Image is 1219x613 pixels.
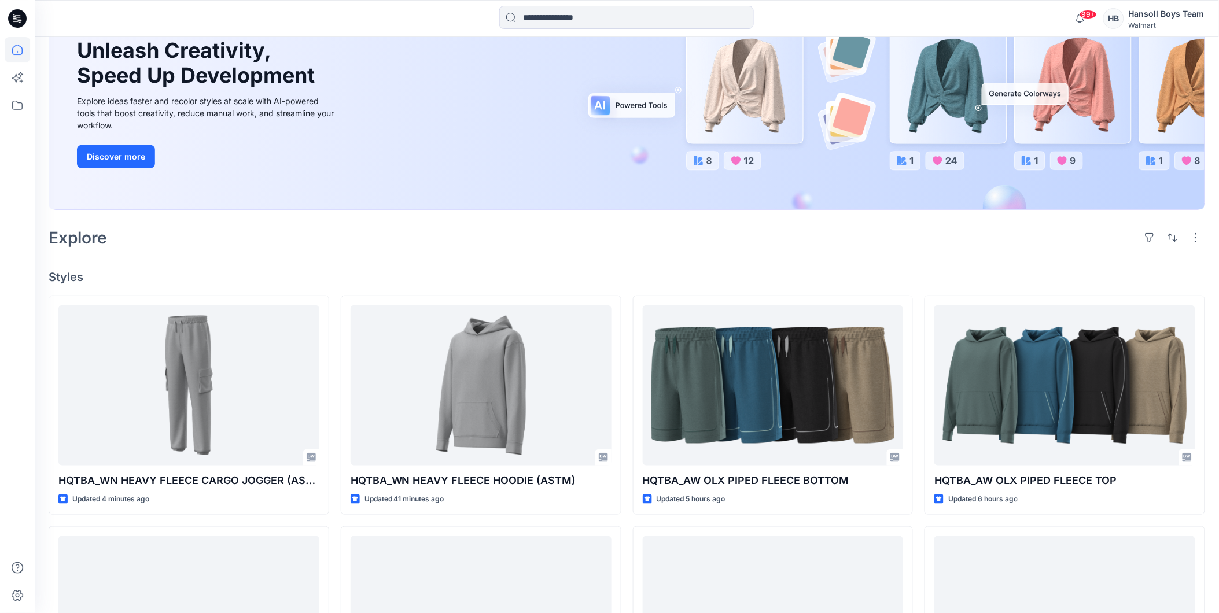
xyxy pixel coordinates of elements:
p: HQTBA_AW OLX PIPED FLEECE TOP [934,472,1195,489]
p: HQTBA_WN HEAVY FLEECE CARGO JOGGER (ASTM) [58,472,319,489]
a: HQTBA_AW OLX PIPED FLEECE BOTTOM [643,305,904,466]
a: Discover more [77,145,337,168]
p: Updated 4 minutes ago [72,493,149,505]
button: Discover more [77,145,155,168]
p: HQTBA_WN HEAVY FLEECE HOODIE (ASTM) [351,472,612,489]
p: Updated 41 minutes ago [364,493,444,505]
p: Updated 5 hours ago [657,493,725,505]
div: Hansoll Boys Team [1129,7,1205,21]
p: HQTBA_AW OLX PIPED FLEECE BOTTOM [643,472,904,489]
h2: Explore [49,228,107,247]
h1: Unleash Creativity, Speed Up Development [77,38,320,88]
div: Walmart [1129,21,1205,29]
div: Explore ideas faster and recolor styles at scale with AI-powered tools that boost creativity, red... [77,95,337,131]
p: Updated 6 hours ago [948,493,1018,505]
div: HB [1103,8,1124,29]
h4: Styles [49,270,1205,284]
a: HQTBA_AW OLX PIPED FLEECE TOP [934,305,1195,466]
a: HQTBA_WN HEAVY FLEECE CARGO JOGGER (ASTM) [58,305,319,466]
span: 99+ [1080,10,1097,19]
a: HQTBA_WN HEAVY FLEECE HOODIE (ASTM) [351,305,612,466]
